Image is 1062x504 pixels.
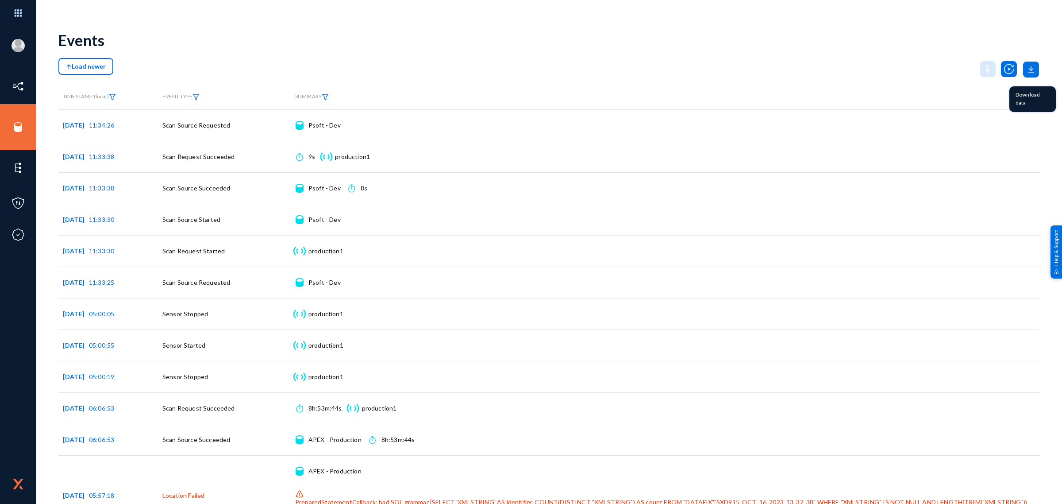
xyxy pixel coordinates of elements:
div: APEX - Production [308,435,362,444]
span: Scan Source Requested [162,279,230,286]
img: icon-policies.svg [12,197,25,210]
div: Psoft - Dev [308,215,341,224]
div: Help & Support [1050,225,1062,279]
img: icon-time.svg [348,184,355,193]
span: 05:00:55 [89,341,114,349]
div: production1 [308,247,343,256]
span: [DATE] [63,310,89,318]
span: 11:33:25 [89,279,114,286]
span: 11:33:30 [89,247,114,255]
span: Scan Request Started [162,247,225,255]
img: icon-source.svg [296,121,303,130]
img: icon-utility-autoscan.svg [1001,61,1017,77]
button: Load newer [58,58,113,75]
span: 06:06:53 [89,436,114,443]
div: 8s [361,184,367,193]
div: 8h:53m:44s [308,404,342,413]
img: icon-inventory.svg [12,80,25,93]
span: [DATE] [63,373,89,380]
div: Events [58,31,104,49]
div: Psoft - Dev [308,184,341,193]
span: Scan Source Requested [162,121,230,129]
span: 11:34:26 [89,121,114,129]
span: [DATE] [63,492,89,499]
img: icon-sources.svg [12,120,25,134]
span: SUMMARY [295,93,329,100]
span: Load newer [66,62,106,70]
img: app launcher [5,4,31,23]
img: icon-filter.svg [192,94,200,100]
span: Sensor Stopped [162,310,208,318]
div: APEX - Production [308,467,362,476]
div: Psoft - Dev [308,121,341,130]
img: icon-sensor.svg [319,152,334,161]
span: [DATE] [63,184,89,192]
img: icon-filter.svg [322,94,329,100]
span: 11:33:38 [89,184,114,192]
span: [DATE] [63,436,89,443]
img: icon-filter.svg [109,94,116,100]
img: icon-sensor.svg [346,404,360,413]
span: 11:33:38 [89,153,114,160]
span: Sensor Stopped [162,373,208,380]
span: [DATE] [63,341,89,349]
div: production1 [308,310,343,318]
span: [DATE] [63,153,89,160]
span: Location Failed [162,492,204,499]
img: icon-source.svg [296,435,303,444]
span: 05:00:19 [89,373,114,380]
span: Scan Source Succeeded [162,184,230,192]
span: [DATE] [63,247,89,255]
img: icon-sensor.svg [292,310,307,318]
img: icon-sensor.svg [292,341,307,350]
img: icon-source.svg [296,215,303,224]
img: icon-arrow-above.svg [66,64,72,70]
span: Scan Source Started [162,216,220,223]
div: production1 [308,341,343,350]
img: icon-compliance.svg [12,228,25,241]
span: TIMESTAMP (local) [63,93,116,100]
img: blank-profile-picture.png [12,39,25,52]
img: icon-sensor.svg [292,372,307,381]
span: [DATE] [63,279,89,286]
div: production1 [308,372,343,381]
span: 11:33:30 [89,216,114,223]
div: Download data [1009,86,1056,112]
img: icon-elements.svg [12,161,25,174]
span: [DATE] [63,216,89,223]
div: 8h:53m:44s [381,435,415,444]
img: icon-source.svg [296,467,303,476]
span: Sensor Started [162,341,205,349]
div: 9s [308,152,315,161]
span: Scan Source Succeeded [162,436,230,443]
span: 06:06:53 [89,404,114,412]
img: help_support.svg [1054,268,1059,274]
img: icon-time.svg [296,152,303,161]
img: icon-sensor.svg [292,247,307,256]
span: Scan Request Succeeded [162,404,235,412]
div: production1 [335,152,370,161]
div: production1 [362,404,397,413]
span: 05:57:18 [89,492,114,499]
span: 05:00:05 [89,310,114,318]
span: [DATE] [63,404,89,412]
span: Scan Request Succeeded [162,153,235,160]
span: EVENT TYPE [162,93,200,100]
img: icon-time.svg [369,435,376,444]
img: icon-time.svg [296,404,303,413]
span: [DATE] [63,121,89,129]
img: icon-source.svg [296,278,303,287]
img: icon-source.svg [296,184,303,193]
div: Psoft - Dev [308,278,341,287]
